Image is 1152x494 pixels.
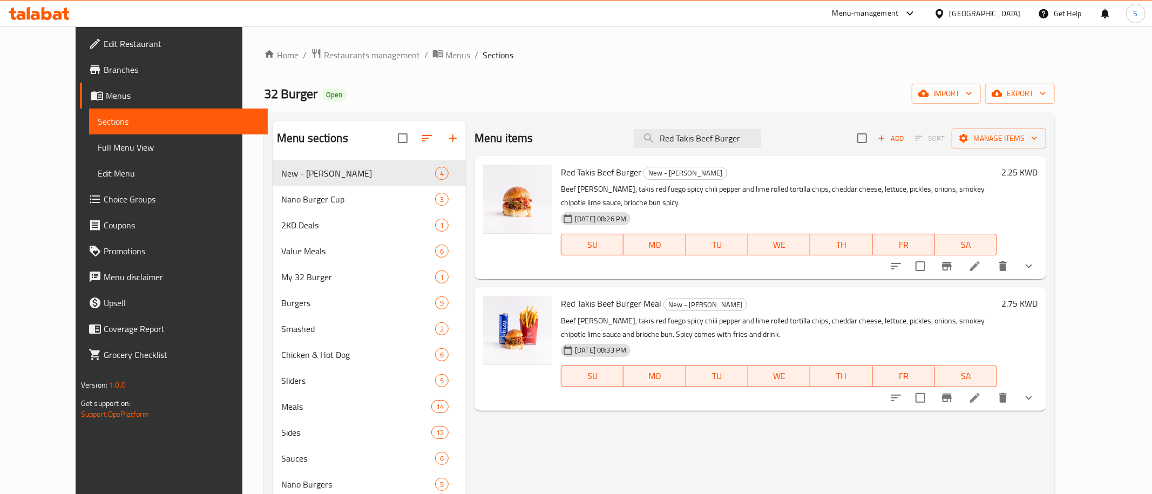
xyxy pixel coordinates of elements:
[80,264,268,290] a: Menu disclaimer
[436,298,448,308] span: 9
[832,7,899,20] div: Menu-management
[322,89,347,101] div: Open
[873,130,908,147] span: Add item
[436,454,448,464] span: 6
[436,479,448,490] span: 5
[281,296,435,309] span: Burgers
[281,478,435,491] span: Nano Burgers
[883,253,909,279] button: sort-choices
[643,167,727,180] div: New - Takis Burger
[561,182,997,209] p: Beef [PERSON_NAME], takis red fuego spicy chili pepper and lime rolled tortilla chips, cheddar ch...
[281,426,431,439] span: Sides
[1001,165,1038,180] h6: 2.25 KWD
[628,368,681,384] span: MO
[281,400,431,413] span: Meals
[435,219,449,232] div: items
[571,345,631,355] span: [DATE] 08:33 PM
[815,368,868,384] span: TH
[273,394,466,419] div: Meals14
[303,49,307,62] li: /
[475,49,478,62] li: /
[435,167,449,180] div: items
[686,366,748,387] button: TU
[281,452,435,465] span: Sauces
[281,219,435,232] div: 2KD Deals
[281,374,435,387] span: Sliders
[89,109,268,134] a: Sections
[391,127,414,150] span: Select all sections
[939,237,993,253] span: SA
[873,130,908,147] button: Add
[909,255,932,278] span: Select to update
[873,234,935,255] button: FR
[939,368,993,384] span: SA
[104,245,259,258] span: Promotions
[104,348,259,361] span: Grocery Checklist
[80,31,268,57] a: Edit Restaurant
[273,264,466,290] div: My 32 Burger1
[436,324,448,334] span: 2
[686,234,748,255] button: TU
[912,84,981,104] button: import
[435,296,449,309] div: items
[561,164,641,180] span: Red Takis Beef Burger
[690,237,744,253] span: TU
[81,396,131,410] span: Get support on:
[436,272,448,282] span: 1
[628,237,681,253] span: MO
[566,368,619,384] span: SU
[98,167,259,180] span: Edit Menu
[273,342,466,368] div: Chicken & Hot Dog6
[414,125,440,151] span: Sort sections
[624,366,686,387] button: MO
[89,160,268,186] a: Edit Menu
[281,322,435,335] div: Smashed
[909,387,932,409] span: Select to update
[435,374,449,387] div: items
[1001,296,1038,311] h6: 2.75 KWD
[98,115,259,128] span: Sections
[281,348,435,361] span: Chicken & Hot Dog
[432,402,448,412] span: 14
[475,130,533,146] h2: Menu items
[281,245,435,258] span: Value Meals
[810,366,872,387] button: TH
[436,194,448,205] span: 3
[436,350,448,360] span: 6
[950,8,1021,19] div: [GEOGRAPHIC_DATA]
[877,237,931,253] span: FR
[104,37,259,50] span: Edit Restaurant
[264,49,299,62] a: Home
[483,296,552,365] img: Red Takis Beef Burger Meal
[98,141,259,154] span: Full Menu View
[106,89,259,102] span: Menus
[273,445,466,471] div: Sauces6
[273,212,466,238] div: 2KD Deals1
[1016,385,1042,411] button: show more
[264,82,317,106] span: 32 Burger
[273,290,466,316] div: Burgers9
[104,296,259,309] span: Upsell
[483,165,552,234] img: Red Takis Beef Burger
[753,368,806,384] span: WE
[935,366,997,387] button: SA
[644,167,727,179] span: New - [PERSON_NAME]
[748,366,810,387] button: WE
[81,378,107,392] span: Version:
[561,314,997,341] p: Beef [PERSON_NAME], takis red fuego spicy chili pepper and lime rolled tortilla chips, cheddar ch...
[920,87,972,100] span: import
[80,342,268,368] a: Grocery Checklist
[571,214,631,224] span: [DATE] 08:26 PM
[435,245,449,258] div: items
[435,270,449,283] div: items
[273,316,466,342] div: Smashed2
[432,428,448,438] span: 12
[435,478,449,491] div: items
[281,193,435,206] span: Nano Burger Cup
[432,48,470,62] a: Menus
[873,366,935,387] button: FR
